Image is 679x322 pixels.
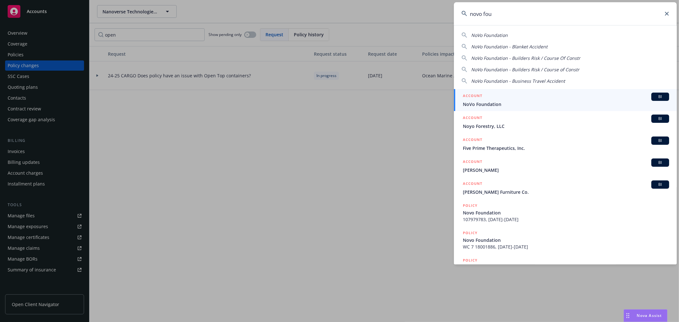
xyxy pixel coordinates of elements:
[471,55,580,61] span: NoVo Foundation - Builders Risk / Course Of Constr
[463,123,669,129] span: Noyo Forestry, LLC
[463,145,669,151] span: Five Prime Therapeutics, Inc.
[463,230,477,236] h5: POLICY
[463,189,669,195] span: [PERSON_NAME] Furniture Co.
[463,257,477,263] h5: POLICY
[454,2,677,25] input: Search...
[463,93,482,100] h5: ACCOUNT
[471,32,508,38] span: NoVo Foundation
[654,160,667,165] span: BI
[637,313,662,318] span: Nova Assist
[463,209,669,216] span: Novo Foundation
[463,158,482,166] h5: ACCOUNT
[471,78,565,84] span: NoVo Foundation - Business Travel Accident
[471,66,579,73] span: NoVo Foundation - Builders Risk / Course of Constr
[463,264,669,271] span: NoVo Foundation
[463,167,669,173] span: [PERSON_NAME]
[454,199,677,226] a: POLICYNovo Foundation107979783, [DATE]-[DATE]
[463,202,477,209] h5: POLICY
[654,94,667,100] span: BI
[454,226,677,254] a: POLICYNovo FoundationWC 7 18001886, [DATE]-[DATE]
[463,136,482,144] h5: ACCOUNT
[654,138,667,143] span: BI
[463,243,669,250] span: WC 7 18001886, [DATE]-[DATE]
[463,101,669,108] span: NoVo Foundation
[463,216,669,223] span: 107979783, [DATE]-[DATE]
[454,155,677,177] a: ACCOUNTBI[PERSON_NAME]
[454,254,677,281] a: POLICYNoVo Foundation
[624,310,632,322] div: Drag to move
[463,115,482,122] h5: ACCOUNT
[454,89,677,111] a: ACCOUNTBINoVo Foundation
[454,111,677,133] a: ACCOUNTBINoyo Forestry, LLC
[463,237,669,243] span: Novo Foundation
[454,133,677,155] a: ACCOUNTBIFive Prime Therapeutics, Inc.
[654,182,667,187] span: BI
[624,309,668,322] button: Nova Assist
[654,116,667,122] span: BI
[454,177,677,199] a: ACCOUNTBI[PERSON_NAME] Furniture Co.
[463,180,482,188] h5: ACCOUNT
[471,44,548,50] span: NoVo Foundation - Blanket Accident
